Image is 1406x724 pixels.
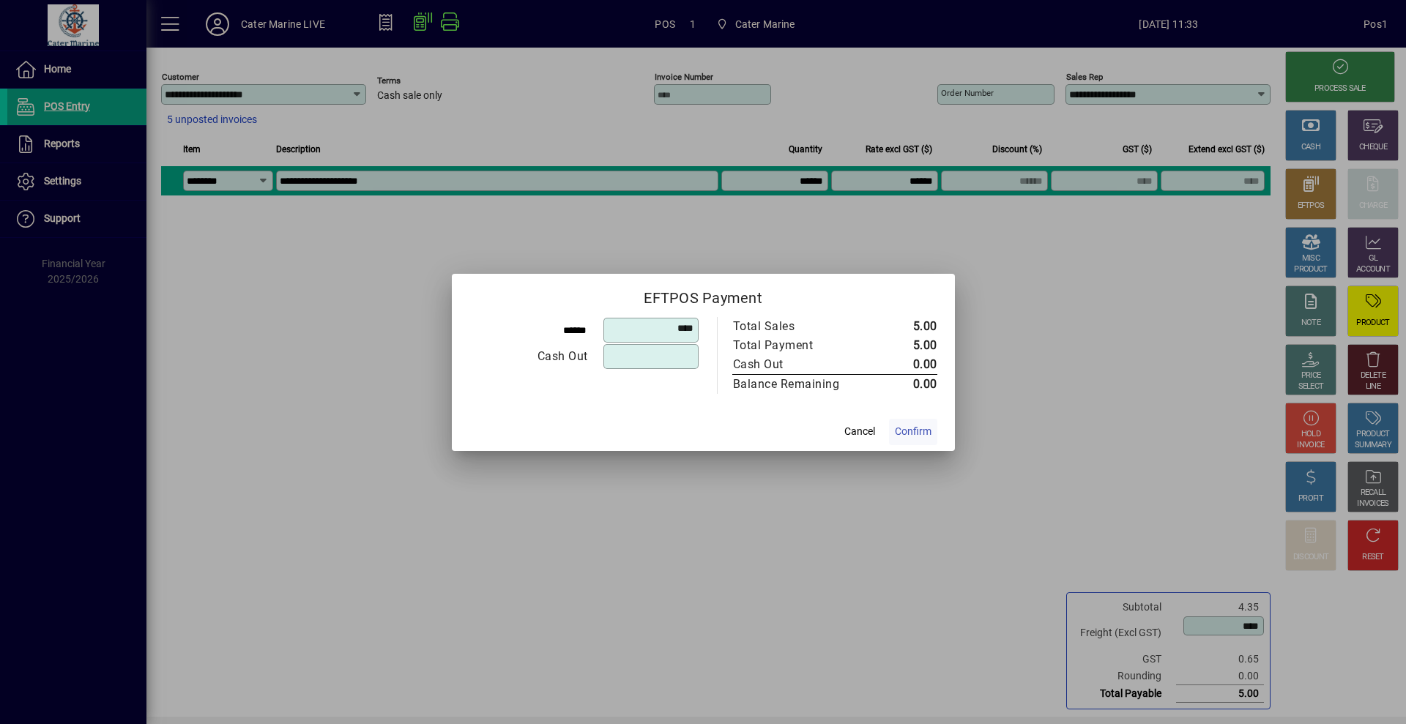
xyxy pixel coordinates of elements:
span: Confirm [895,424,931,439]
td: Total Payment [732,336,871,355]
span: Cancel [844,424,875,439]
button: Confirm [889,419,937,445]
div: Cash Out [470,348,588,365]
td: 0.00 [871,374,937,394]
td: Total Sales [732,317,871,336]
td: 5.00 [871,336,937,355]
h2: EFTPOS Payment [452,274,955,316]
div: Cash Out [733,356,856,373]
td: 5.00 [871,317,937,336]
div: Balance Remaining [733,376,856,393]
button: Cancel [836,419,883,445]
td: 0.00 [871,355,937,375]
